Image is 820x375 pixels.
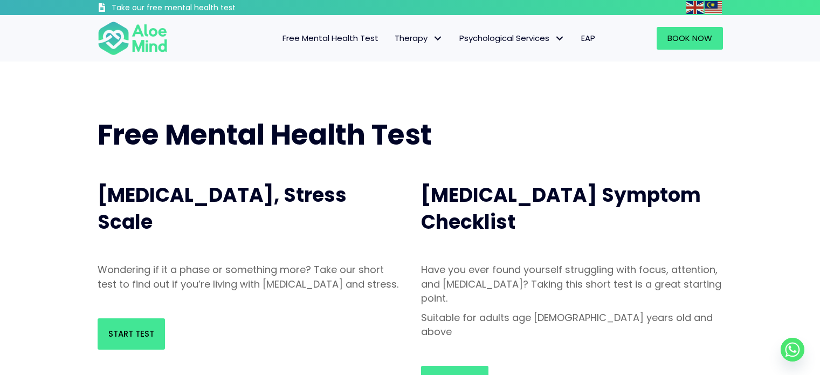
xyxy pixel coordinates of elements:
span: EAP [581,32,595,44]
span: Psychological Services: submenu [552,31,568,46]
a: EAP [573,27,603,50]
a: Malay [705,1,723,13]
nav: Menu [182,27,603,50]
span: [MEDICAL_DATA], Stress Scale [98,181,347,236]
p: Suitable for adults age [DEMOGRAPHIC_DATA] years old and above [421,311,723,339]
a: Free Mental Health Test [274,27,387,50]
span: Start Test [108,328,154,339]
img: en [686,1,704,14]
a: Start Test [98,318,165,350]
a: Psychological ServicesPsychological Services: submenu [451,27,573,50]
span: Book Now [667,32,712,44]
a: Book Now [657,27,723,50]
span: Therapy: submenu [430,31,446,46]
span: Free Mental Health Test [98,115,432,154]
a: TherapyTherapy: submenu [387,27,451,50]
a: English [686,1,705,13]
p: Have you ever found yourself struggling with focus, attention, and [MEDICAL_DATA]? Taking this sh... [421,263,723,305]
p: Wondering if it a phase or something more? Take our short test to find out if you’re living with ... [98,263,399,291]
span: Therapy [395,32,443,44]
img: ms [705,1,722,14]
span: Free Mental Health Test [282,32,378,44]
a: Take our free mental health test [98,3,293,15]
span: Psychological Services [459,32,565,44]
img: Aloe mind Logo [98,21,168,56]
a: Whatsapp [781,338,804,362]
h3: Take our free mental health test [112,3,293,13]
span: [MEDICAL_DATA] Symptom Checklist [421,181,701,236]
